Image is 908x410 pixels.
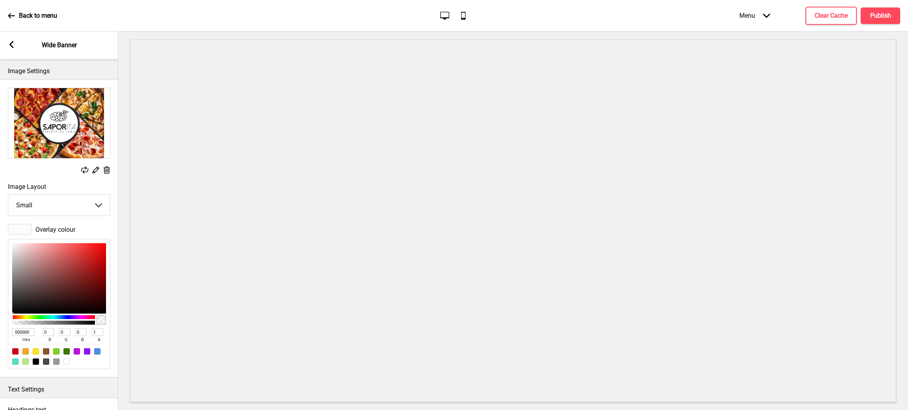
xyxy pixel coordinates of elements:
div: #9B9B9B [53,358,60,365]
span: a [92,336,106,344]
div: #8B572A [43,348,49,355]
div: #4A4A4A [43,358,49,365]
button: Clear Cache [806,7,857,25]
p: Wide Banner [42,41,77,50]
div: #FFFFFF [63,358,70,365]
div: #B8E986 [22,358,29,365]
div: #9013FE [84,348,90,355]
span: b [76,336,90,344]
div: Overlay colour [8,224,110,235]
h4: Clear Cache [815,11,848,20]
img: Image [8,88,110,158]
span: Overlay colour [35,226,75,233]
button: Publish [861,7,900,24]
div: #F5A623 [22,348,29,355]
div: #50E3C2 [12,358,19,365]
p: Back to menu [19,11,57,20]
p: Image Settings [8,67,110,76]
div: Menu [731,4,778,27]
div: #4A90E2 [94,348,100,355]
span: g [59,336,73,344]
div: #D0021B [12,348,19,355]
div: #417505 [63,348,70,355]
span: hex [12,336,40,344]
h4: Publish [870,11,891,20]
div: #000000 [33,358,39,365]
a: Back to menu [8,5,57,26]
label: Image Layout [8,183,110,190]
span: r [43,336,57,344]
p: Text Settings [8,385,110,394]
div: #F8E71C [33,348,39,355]
div: #BD10E0 [74,348,80,355]
div: #7ED321 [53,348,60,355]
